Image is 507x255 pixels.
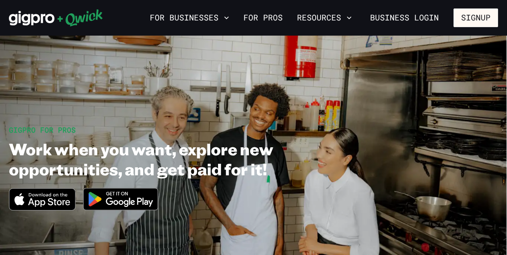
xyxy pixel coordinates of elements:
[78,182,164,216] img: Get it on Google Play
[9,125,76,134] span: GIGPRO FOR PROS
[293,10,355,25] button: Resources
[240,10,286,25] a: For Pros
[9,139,302,179] h1: Work when you want, explore new opportunities, and get paid for it!
[146,10,233,25] button: For Businesses
[9,203,76,212] a: Download on the App Store
[453,8,498,27] button: Signup
[363,8,446,27] a: Business Login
